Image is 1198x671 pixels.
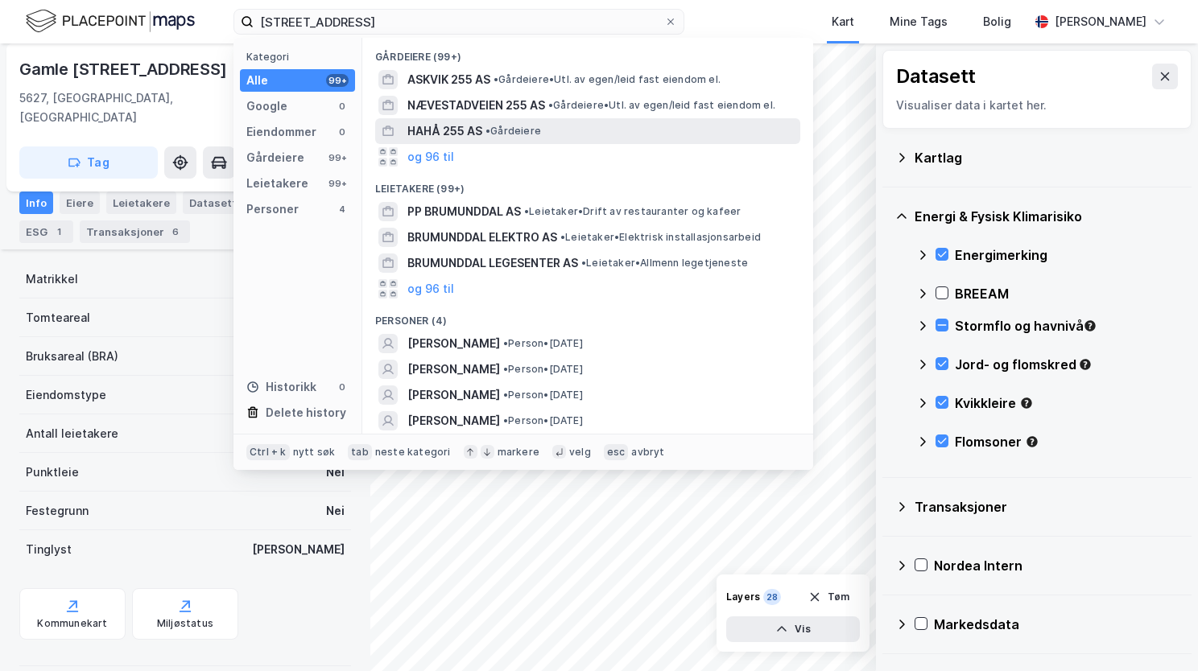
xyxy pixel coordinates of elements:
[560,231,565,243] span: •
[485,125,490,137] span: •
[246,122,316,142] div: Eiendommer
[407,385,500,405] span: [PERSON_NAME]
[293,446,336,459] div: nytt søk
[498,446,539,459] div: markere
[326,501,345,521] div: Nei
[890,12,948,31] div: Mine Tags
[569,446,591,459] div: velg
[407,121,482,141] span: HAHÅ 255 AS
[362,302,813,331] div: Personer (4)
[26,347,118,366] div: Bruksareal (BRA)
[1083,319,1097,333] div: Tooltip anchor
[348,444,372,460] div: tab
[983,12,1011,31] div: Bolig
[183,191,243,214] div: Datasett
[934,615,1179,634] div: Markedsdata
[26,7,195,35] img: logo.f888ab2527a4732fd821a326f86c7f29.svg
[167,224,184,240] div: 6
[252,540,345,559] div: [PERSON_NAME]
[246,200,299,219] div: Personer
[362,170,813,199] div: Leietakere (99+)
[934,556,1179,575] div: Nordea Intern
[503,389,583,401] span: Person • [DATE]
[524,205,741,218] span: Leietaker • Drift av restauranter og kafeer
[955,355,1179,374] div: Jord- og flomskred
[336,100,349,113] div: 0
[915,148,1179,167] div: Kartlag
[581,257,748,270] span: Leietaker • Allmenn legetjeneste
[548,99,553,111] span: •
[326,151,349,164] div: 99+
[485,125,541,138] span: Gårdeiere
[26,540,72,559] div: Tinglyst
[896,96,1178,115] div: Visualiser data i kartet her.
[407,70,490,89] span: ASKVIK 255 AS
[955,432,1179,451] div: Flomsoner
[955,245,1179,265] div: Energimerking
[246,148,304,167] div: Gårdeiere
[407,96,545,115] span: NÆVESTADVEIEN 255 AS
[246,71,268,90] div: Alle
[106,191,176,214] div: Leietakere
[19,89,255,127] div: 5627, [GEOGRAPHIC_DATA], [GEOGRAPHIC_DATA]
[763,589,781,605] div: 28
[362,38,813,67] div: Gårdeiere (99+)
[246,51,355,63] div: Kategori
[955,393,1179,413] div: Kvikkleire
[548,99,775,112] span: Gårdeiere • Utl. av egen/leid fast eiendom el.
[336,381,349,393] div: 0
[407,279,454,298] button: og 96 til
[915,207,1179,226] div: Energi & Fysisk Klimarisiko
[407,147,454,167] button: og 96 til
[503,363,583,376] span: Person • [DATE]
[19,191,53,214] div: Info
[524,205,529,217] span: •
[326,463,345,482] div: Nei
[407,334,500,353] span: [PERSON_NAME]
[266,403,346,422] div: Delete history
[1078,357,1093,372] div: Tooltip anchor
[51,224,67,240] div: 1
[60,191,100,214] div: Eiere
[37,617,107,630] div: Kommunekart
[503,414,508,426] span: •
[254,10,664,34] input: Søk på adresse, matrikkel, gårdeiere, leietakere eller personer
[503,363,508,375] span: •
[26,501,89,521] div: Festegrunn
[955,316,1179,335] div: Stormflo og havnivå
[246,174,308,193] div: Leietakere
[26,270,78,289] div: Matrikkel
[407,360,500,379] span: [PERSON_NAME]
[26,308,90,327] div: Tomteareal
[1055,12,1146,31] div: [PERSON_NAME]
[798,584,860,610] button: Tøm
[26,424,118,443] div: Antall leietakere
[26,463,79,482] div: Punktleie
[246,377,316,397] div: Historikk
[407,228,557,247] span: BRUMUNDDAL ELEKTRO AS
[915,497,1179,517] div: Transaksjoner
[246,444,290,460] div: Ctrl + k
[503,414,583,427] span: Person • [DATE]
[407,253,578,273] span: BRUMUNDDAL LEGESENTER AS
[407,411,500,430] span: [PERSON_NAME]
[19,146,158,179] button: Tag
[1117,594,1198,671] iframe: Chat Widget
[494,73,498,85] span: •
[503,337,583,350] span: Person • [DATE]
[726,616,860,642] button: Vis
[19,220,73,243] div: ESG
[1019,396,1034,410] div: Tooltip anchor
[19,56,230,82] div: Gamle [STREET_ADDRESS]
[604,444,629,460] div: esc
[494,73,721,86] span: Gårdeiere • Utl. av egen/leid fast eiendom el.
[560,231,761,244] span: Leietaker • Elektrisk installasjonsarbeid
[157,617,213,630] div: Miljøstatus
[326,74,349,87] div: 99+
[1025,434,1039,449] div: Tooltip anchor
[80,220,190,243] div: Transaksjoner
[832,12,854,31] div: Kart
[375,446,451,459] div: neste kategori
[407,202,521,221] span: PP BRUMUNDDAL AS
